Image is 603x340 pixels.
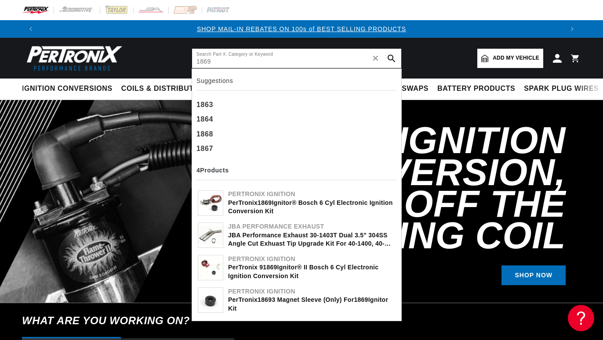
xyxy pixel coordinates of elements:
[40,24,563,34] div: 2 of 3
[258,296,272,303] b: 1869
[228,263,396,280] div: PerTronix 9 Ignitor® II Bosch 6 cyl Electronic Ignition Conversion Kit
[198,226,223,244] img: JBA Performance Exhaust 30-1403T Dual 3.5" 304SS Angle Cut exhuast tip Upgrade kit for 40-1400, 4...
[382,49,401,68] button: search button
[197,25,406,32] a: SHOP MAIL-IN REBATES ON 100s of BEST SELLING PRODUCTS
[519,79,603,99] summary: Spark Plug Wires
[563,20,581,38] button: Translation missing: en.sections.announcements.next_announcement
[433,79,519,99] summary: Battery Products
[22,43,123,73] img: Pertronix
[228,255,396,264] div: Pertronix Ignition
[493,54,539,62] span: Add my vehicle
[196,141,397,156] div: 1867
[198,255,223,280] img: PerTronix 91869 Ignitor® II Bosch 6 cyl Electronic Ignition Conversion Kit
[196,97,397,112] div: 1863
[117,79,214,99] summary: Coils & Distributors
[228,296,396,313] div: PerTronix 3 Magnet Sleeve (only) for Ignitor Kit
[437,84,515,93] span: Battery Products
[198,288,223,312] img: PerTronix 18693 Magnet Sleeve (only) for 1869 Ignitor Kit
[258,199,272,206] b: 1869
[196,167,229,174] b: 4 Products
[196,112,397,127] div: 1864
[228,287,396,296] div: Pertronix Ignition
[196,73,397,91] div: Suggestions
[477,49,543,68] a: Add my vehicle
[198,191,223,215] img: PerTronix 1869 Ignitor® Bosch 6 cyl Electronic Ignition Conversion Kit
[228,222,396,231] div: JBA Performance Exhaust
[192,49,401,68] input: Search Part #, Category or Keyword
[196,127,397,142] div: 1868
[22,79,117,99] summary: Ignition Conversions
[524,84,599,93] span: Spark Plug Wires
[228,199,396,216] div: PerTronix Ignitor® Bosch 6 cyl Electronic Ignition Conversion Kit
[263,264,277,271] b: 1869
[501,265,566,285] a: SHOP NOW
[228,231,396,248] div: JBA Performance Exhaust 30-1403T Dual 3.5" 304SS Angle Cut exhuast tip Upgrade kit for 40-1400, 4...
[40,24,563,34] div: Announcement
[22,84,113,93] span: Ignition Conversions
[121,84,210,93] span: Coils & Distributors
[354,296,368,303] b: 1869
[190,125,566,251] h2: Buy an Ignition Conversion, Get 50% off the Matching Coil
[228,190,396,199] div: Pertronix Ignition
[22,20,40,38] button: Translation missing: en.sections.announcements.previous_announcement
